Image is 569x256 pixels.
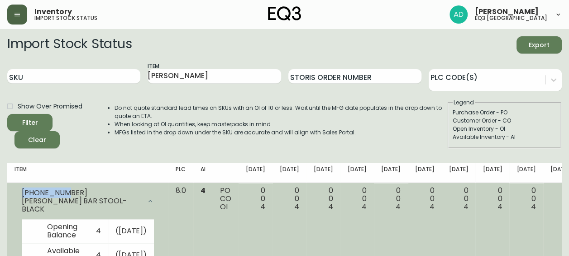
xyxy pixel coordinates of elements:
[362,202,367,212] span: 4
[306,163,340,183] th: [DATE]
[294,202,299,212] span: 4
[415,187,435,211] div: 0 0
[449,5,468,24] img: 308eed972967e97254d70fe596219f44
[509,163,543,183] th: [DATE]
[453,133,556,141] div: Available Inventory - AI
[442,163,476,183] th: [DATE]
[7,114,53,131] button: Filter
[497,202,502,212] span: 4
[524,39,555,51] span: Export
[115,104,447,120] li: Do not quote standard lead times on SKUs with an OI of 10 or less. Wait until the MFG date popula...
[475,163,509,183] th: [DATE]
[115,128,447,137] li: MFGs listed in the drop down under the SKU are accurate and will align with Sales Portal.
[328,202,333,212] span: 4
[483,187,502,211] div: 0 0
[347,187,367,211] div: 0 0
[396,202,401,212] span: 4
[273,163,306,183] th: [DATE]
[34,8,72,15] span: Inventory
[193,163,213,183] th: AI
[280,187,299,211] div: 0 0
[516,36,562,54] button: Export
[453,108,556,117] div: Purchase Order - PO
[239,163,273,183] th: [DATE]
[516,187,536,211] div: 0 0
[453,117,556,125] div: Customer Order - CO
[14,187,161,216] div: [PHONE_NUMBER][PERSON_NAME] BAR STOOL- BLACK
[22,189,141,197] div: [PHONE_NUMBER]
[89,219,108,243] td: 4
[453,125,556,133] div: Open Inventory - OI
[168,163,193,183] th: PLC
[531,202,536,212] span: 4
[381,187,401,211] div: 0 0
[453,98,475,107] legend: Legend
[18,102,82,111] span: Show Over Promised
[115,120,447,128] li: When looking at OI quantities, keep masterpacks in mind.
[475,8,539,15] span: [PERSON_NAME]
[430,202,435,212] span: 4
[268,6,301,21] img: logo
[260,202,265,212] span: 4
[449,187,469,211] div: 0 0
[7,163,168,183] th: Item
[220,202,228,212] span: OI
[22,134,53,146] span: Clear
[108,219,154,243] td: ( [DATE] )
[246,187,265,211] div: 0 0
[220,187,231,211] div: PO CO
[463,202,468,212] span: 4
[408,163,442,183] th: [DATE]
[374,163,408,183] th: [DATE]
[475,15,547,21] h5: eq3 [GEOGRAPHIC_DATA]
[340,163,374,183] th: [DATE]
[14,131,60,148] button: Clear
[34,15,97,21] h5: import stock status
[7,36,132,54] h2: Import Stock Status
[40,219,89,243] td: Opening Balance
[314,187,333,211] div: 0 0
[22,197,141,213] div: [PERSON_NAME] BAR STOOL- BLACK
[201,185,206,196] span: 4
